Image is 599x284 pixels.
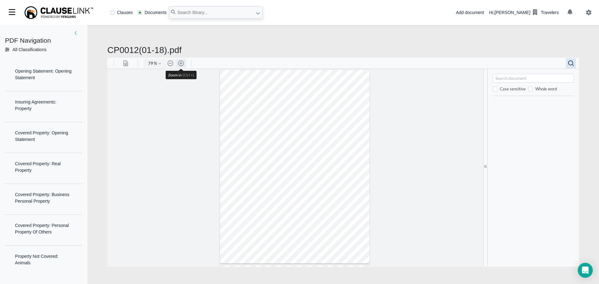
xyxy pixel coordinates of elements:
[107,45,579,55] h2: CP0012(01-18).pdf
[12,46,46,53] div: All Classifications
[10,217,77,240] div: Covered Property: Personal Property Of Others
[110,10,133,15] label: Clauses
[456,9,484,16] div: Add document
[10,125,77,148] div: Covered Property: Opening Statement
[10,186,77,209] div: Covered Property: Business Personal Property
[107,58,579,267] iframe: webviewer
[541,9,559,16] div: Travelers
[10,156,77,179] div: Covered Property: Real Property
[578,263,593,278] div: Open Intercom Messenger
[10,248,77,271] div: Property Not Covered: Animals
[24,6,94,20] img: ClauseLink
[5,36,82,44] h4: PDF Navigation
[10,94,77,117] div: Insuring Agreements: Property
[489,7,559,18] div: Hi, [PERSON_NAME]
[10,30,77,36] div: Collapse Panel
[169,6,263,19] input: Search library...
[138,10,167,15] label: Documents
[10,63,77,86] div: Opening Statement: Opening Statement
